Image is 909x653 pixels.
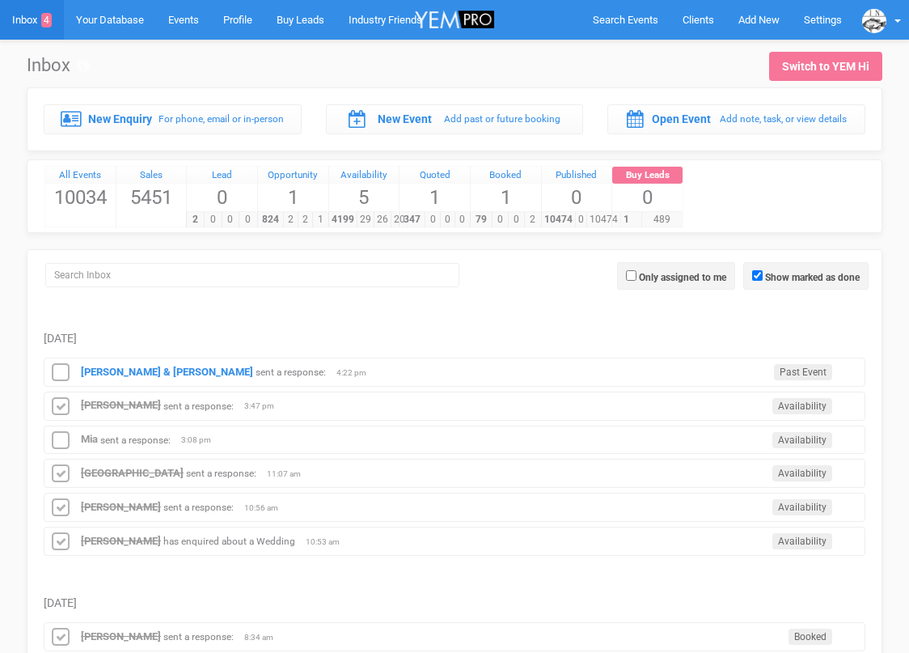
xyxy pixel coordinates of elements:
[329,167,400,184] a: Availability
[81,399,161,411] strong: [PERSON_NAME]
[508,212,525,227] span: 0
[258,184,328,211] span: 1
[283,212,298,227] span: 2
[639,270,726,285] label: Only assigned to me
[267,469,307,480] span: 11:07 am
[425,212,440,227] span: 0
[81,467,184,479] a: [GEOGRAPHIC_DATA]
[391,212,408,227] span: 20
[772,465,832,481] span: Availability
[542,184,612,211] span: 0
[683,14,714,26] span: Clients
[444,113,560,125] small: Add past or future booking
[298,212,313,227] span: 2
[44,597,865,609] h5: [DATE]
[471,184,541,211] span: 1
[163,631,234,642] small: sent a response:
[88,111,152,127] label: New Enquiry
[336,367,377,379] span: 4:22 pm
[159,113,284,125] small: For phone, email or in-person
[44,333,865,345] h5: [DATE]
[612,167,683,184] a: Buy Leads
[769,52,882,81] a: Switch to YEM Hi
[257,212,284,227] span: 824
[45,167,116,184] a: All Events
[357,212,374,227] span: 29
[244,502,285,514] span: 10:56 am
[312,212,328,227] span: 1
[81,630,161,642] a: [PERSON_NAME]
[378,111,432,127] label: New Event
[81,501,161,513] a: [PERSON_NAME]
[81,366,253,378] a: [PERSON_NAME] & [PERSON_NAME]
[524,212,541,227] span: 2
[163,502,234,513] small: sent a response:
[258,167,328,184] a: Opportunity
[612,184,683,211] span: 0
[720,113,847,125] small: Add note, task, or view details
[586,212,621,227] span: 10474
[239,212,257,227] span: 0
[116,184,187,211] span: 5451
[542,167,612,184] a: Published
[440,212,455,227] span: 0
[41,13,52,28] span: 4
[782,58,869,74] div: Switch to YEM Hi
[454,212,470,227] span: 0
[186,468,256,479] small: sent a response:
[27,56,89,75] h1: Inbox
[326,104,584,134] a: New Event Add past or future booking
[45,263,459,287] input: Search Inbox
[374,212,391,227] span: 26
[163,536,295,547] small: has enquired about a Wedding
[181,435,222,446] span: 3:08 pm
[774,364,832,380] span: Past Event
[772,432,832,448] span: Availability
[772,398,832,414] span: Availability
[186,212,205,227] span: 2
[641,212,683,227] span: 489
[593,14,658,26] span: Search Events
[652,111,711,127] label: Open Event
[81,433,98,445] a: Mia
[607,104,865,134] a: Open Event Add note, task, or view details
[541,212,576,227] span: 10474
[611,212,641,227] span: 1
[222,212,240,227] span: 0
[306,536,346,548] span: 10:53 am
[81,535,161,547] a: [PERSON_NAME]
[470,212,493,227] span: 79
[256,367,326,378] small: sent a response:
[244,401,285,412] span: 3:47 pm
[789,629,832,645] span: Booked
[399,212,425,227] span: 347
[329,184,400,211] span: 5
[400,184,470,211] span: 1
[187,184,257,211] span: 0
[187,167,257,184] a: Lead
[772,533,832,549] span: Availability
[738,14,780,26] span: Add New
[45,184,116,211] span: 10034
[116,167,187,184] div: Sales
[492,212,509,227] span: 0
[471,167,541,184] a: Booked
[163,400,234,411] small: sent a response:
[862,9,886,33] img: data
[244,632,285,643] span: 8:34 am
[765,270,860,285] label: Show marked as done
[575,212,587,227] span: 0
[400,167,470,184] a: Quoted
